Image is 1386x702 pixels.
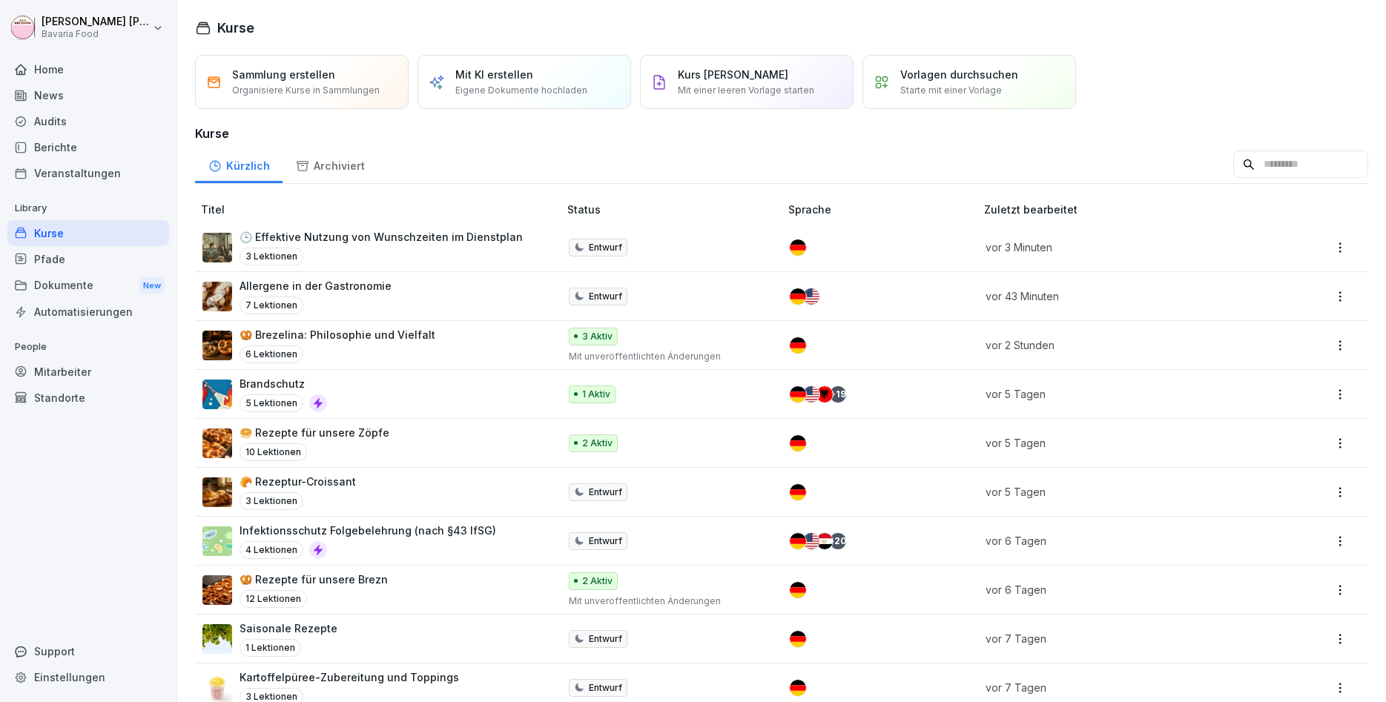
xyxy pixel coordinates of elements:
a: Standorte [7,385,169,411]
a: Einstellungen [7,664,169,690]
img: de.svg [790,680,806,696]
img: hlxsrbkgj8kqt3hz29gin1m1.png [202,624,232,654]
p: Starte mit einer Vorlage [900,84,1002,97]
p: vor 7 Tagen [986,680,1252,695]
p: 10 Lektionen [240,443,307,461]
a: DokumenteNew [7,272,169,299]
p: Mit KI erstellen [455,67,533,82]
p: 3 Lektionen [240,248,303,265]
p: vor 5 Tagen [986,386,1252,402]
a: Kürzlich [195,145,283,183]
p: vor 7 Tagen [986,631,1252,646]
img: de.svg [790,288,806,305]
p: Sammlung erstellen [232,67,335,82]
p: vor 5 Tagen [986,435,1252,451]
p: Kurs [PERSON_NAME] [678,67,788,82]
img: us.svg [803,386,819,403]
div: Support [7,638,169,664]
p: Allergene in der Gastronomie [240,278,392,294]
p: Organisiere Kurse in Sammlungen [232,84,380,97]
img: de.svg [790,533,806,549]
img: us.svg [803,288,819,305]
p: Bavaria Food [42,29,150,39]
p: Kartoffelpüree-Zubereitung und Toppings [240,669,459,685]
a: Veranstaltungen [7,160,169,186]
img: de.svg [790,631,806,647]
p: Entwurf [589,632,622,646]
img: de.svg [790,239,806,256]
a: Kurse [7,220,169,246]
div: Dokumente [7,272,169,299]
p: vor 43 Minuten [986,288,1252,304]
img: wxm90gn7bi8v0z1otajcw90g.png [202,575,232,605]
p: 12 Lektionen [240,590,307,608]
h1: Kurse [217,18,254,38]
img: q9ka5lds5r8z6j6e6z37df34.png [202,282,232,311]
img: us.svg [803,533,819,549]
p: 5 Lektionen [240,394,303,412]
p: Eigene Dokumente hochladen [455,84,587,97]
p: Entwurf [589,681,622,695]
div: New [139,277,165,294]
p: Entwurf [589,290,622,303]
h3: Kurse [195,125,1368,142]
a: Home [7,56,169,82]
p: 6 Lektionen [240,345,303,363]
div: + 20 [830,533,846,549]
p: vor 5 Tagen [986,484,1252,500]
img: cgl4kn6hqd1xo5z9lvxfx4ek.png [202,233,232,262]
p: 1 Aktiv [582,388,610,401]
div: Archiviert [283,145,377,183]
p: vor 2 Stunden [986,337,1252,353]
a: Berichte [7,134,169,160]
a: Pfade [7,246,169,272]
img: uhtymuwb888vgz1ed1ergwse.png [202,477,232,507]
div: Mitarbeiter [7,359,169,385]
img: g80a8fc6kexzniuu9it64ulf.png [202,428,232,458]
img: de.svg [790,582,806,598]
p: 🥯 Rezepte für unsere Zöpfe [240,425,389,440]
img: de.svg [790,435,806,451]
img: b0iy7e1gfawqjs4nezxuanzk.png [202,380,232,409]
p: Entwurf [589,534,622,548]
p: 2 Aktiv [582,437,613,450]
p: Brandschutz [240,376,327,391]
p: Mit unveröffentlichten Änderungen [569,595,765,608]
p: Sprache [788,202,978,217]
div: + 19 [830,386,846,403]
img: t56ti2n3rszkn94es0nvan4l.png [202,331,232,360]
img: al.svg [816,386,833,403]
a: Automatisierungen [7,299,169,325]
p: Library [7,196,169,220]
p: [PERSON_NAME] [PERSON_NAME] [42,16,150,28]
p: vor 3 Minuten [986,239,1252,255]
p: 3 Aktiv [582,330,613,343]
p: Titel [201,202,561,217]
img: de.svg [790,386,806,403]
p: 7 Lektionen [240,297,303,314]
img: de.svg [790,484,806,500]
p: 🥨 Rezepte für unsere Brezn [240,572,388,587]
p: Entwurf [589,486,622,499]
p: Vorlagen durchsuchen [900,67,1018,82]
p: vor 6 Tagen [986,533,1252,549]
p: Mit einer leeren Vorlage starten [678,84,814,97]
p: Zuletzt bearbeitet [984,202,1270,217]
p: Mit unveröffentlichten Änderungen [569,350,765,363]
p: Entwurf [589,241,622,254]
a: News [7,82,169,108]
p: 🥨 Brezelina: Philosophie und Vielfalt [240,327,435,342]
p: 2 Aktiv [582,574,613,588]
img: eg.svg [816,533,833,549]
a: Audits [7,108,169,134]
p: 4 Lektionen [240,541,303,559]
